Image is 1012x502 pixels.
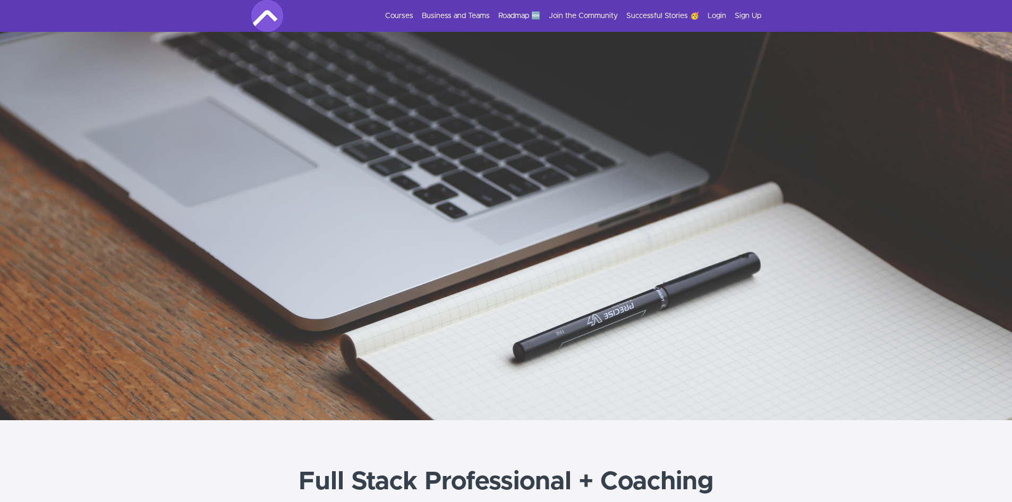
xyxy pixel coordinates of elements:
[626,11,699,21] a: Successful Stories 🥳
[11,463,1001,501] h1: Full Stack Professional + Coaching
[498,11,540,21] a: Roadmap 🆕
[708,11,726,21] a: Login
[549,11,618,21] a: Join the Community
[735,11,761,21] a: Sign Up
[422,11,490,21] a: Business and Teams
[385,11,413,21] a: Courses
